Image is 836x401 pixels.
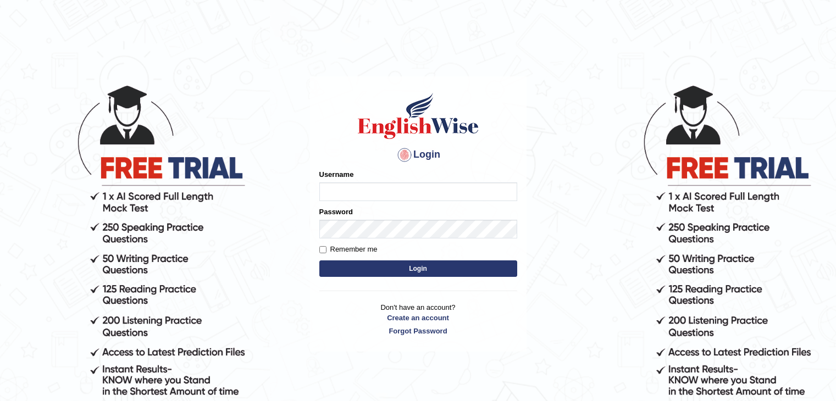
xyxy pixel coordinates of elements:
p: Don't have an account? [319,302,517,336]
img: Logo of English Wise sign in for intelligent practice with AI [356,91,481,141]
label: Username [319,169,354,180]
h4: Login [319,146,517,164]
label: Password [319,207,353,217]
a: Create an account [319,313,517,323]
input: Remember me [319,246,326,253]
button: Login [319,260,517,277]
label: Remember me [319,244,378,255]
a: Forgot Password [319,326,517,336]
